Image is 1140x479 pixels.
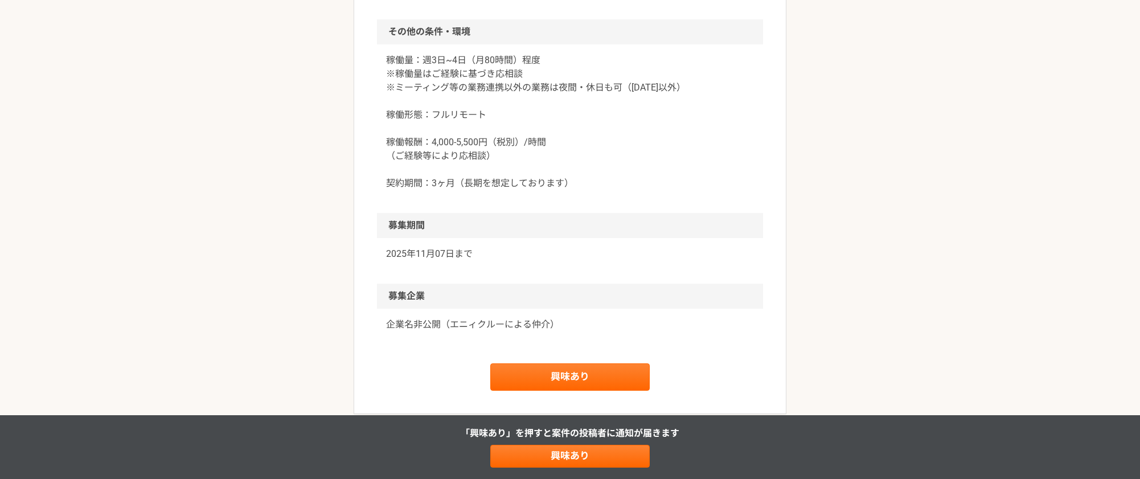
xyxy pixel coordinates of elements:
[490,445,650,468] a: 興味あり
[386,318,754,331] a: 企業名非公開（エニィクルーによる仲介）
[386,54,754,190] p: 稼働量：週3日~4日（月80時間）程度 ※稼働量はご経験に基づき応相談 ※ミーティング等の業務連携以外の業務は夜間・休日も可（[DATE]以外） 稼働形態：フルリモート 稼働報酬：4,000-5...
[377,213,763,238] h2: 募集期間
[377,19,763,44] h2: その他の条件・環境
[461,427,679,440] p: 「興味あり」を押すと 案件の投稿者に通知が届きます
[490,363,650,391] a: 興味あり
[386,247,754,261] p: 2025年11月07日まで
[377,284,763,309] h2: 募集企業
